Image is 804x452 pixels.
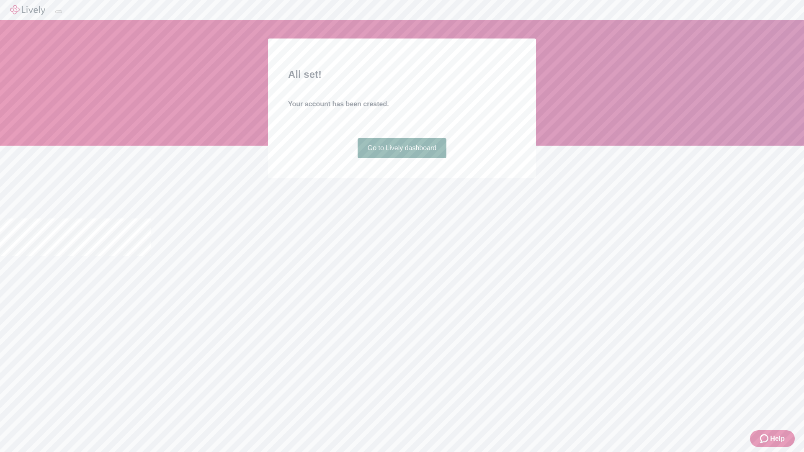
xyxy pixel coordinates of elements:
[288,67,516,82] h2: All set!
[10,5,45,15] img: Lively
[358,138,447,158] a: Go to Lively dashboard
[750,430,795,447] button: Zendesk support iconHelp
[770,434,785,444] span: Help
[288,99,516,109] h4: Your account has been created.
[55,10,62,13] button: Log out
[760,434,770,444] svg: Zendesk support icon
